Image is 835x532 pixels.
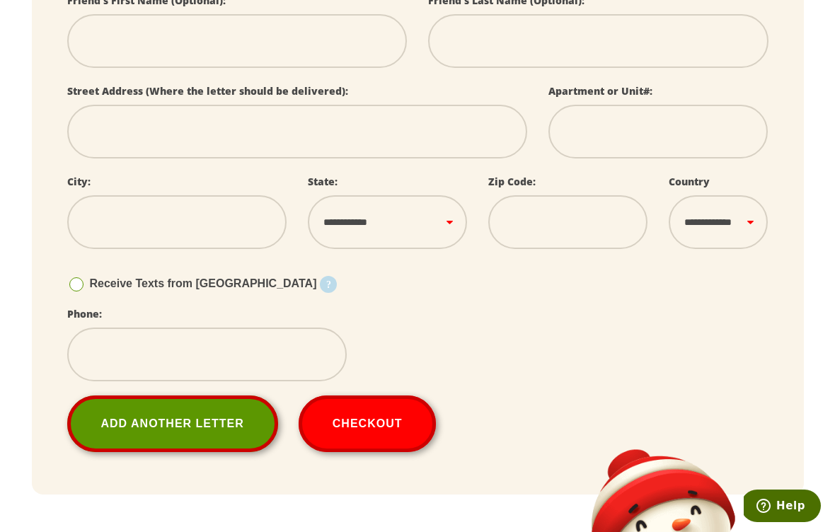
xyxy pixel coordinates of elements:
[744,490,821,525] iframe: Opens a widget where you can find more information
[488,175,536,188] label: Zip Code:
[308,175,338,188] label: State:
[67,307,102,320] label: Phone:
[67,175,91,188] label: City:
[299,395,437,452] button: Checkout
[67,395,278,452] a: Add Another Letter
[548,84,652,98] label: Apartment or Unit#:
[669,175,710,188] label: Country
[67,84,348,98] label: Street Address (Where the letter should be delivered):
[90,277,317,289] span: Receive Texts from [GEOGRAPHIC_DATA]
